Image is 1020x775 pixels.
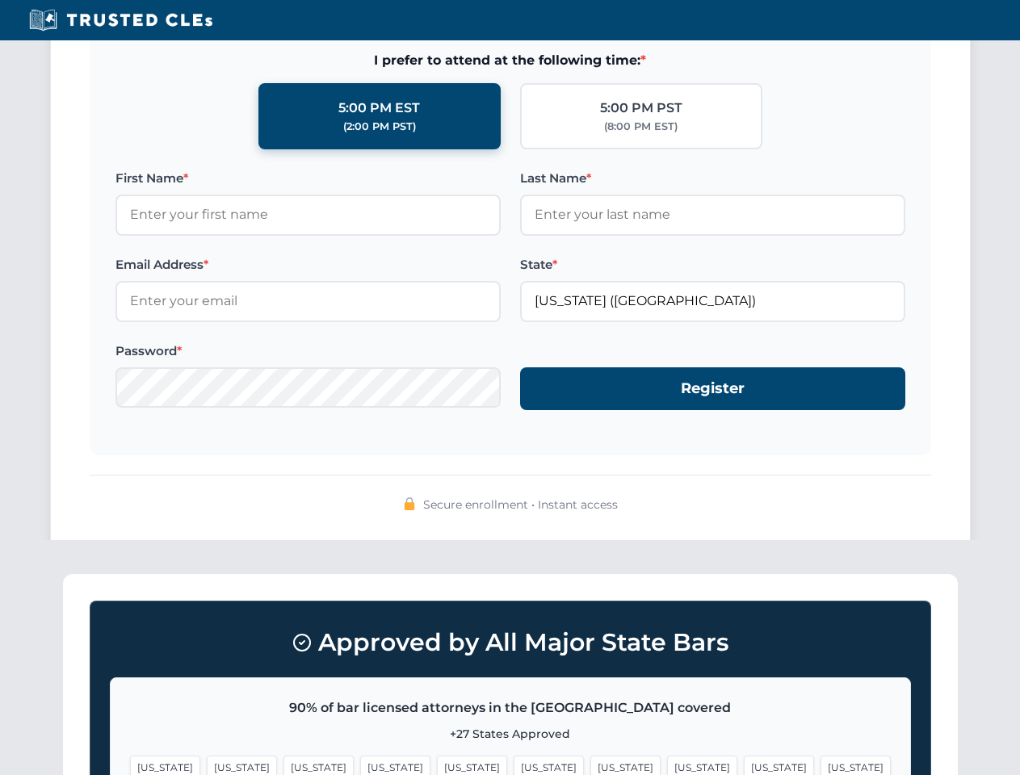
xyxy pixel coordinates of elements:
[604,119,678,135] div: (8:00 PM EST)
[110,621,911,664] h3: Approved by All Major State Bars
[338,98,420,119] div: 5:00 PM EST
[115,50,905,71] span: I prefer to attend at the following time:
[115,255,501,274] label: Email Address
[343,119,416,135] div: (2:00 PM PST)
[403,497,416,510] img: 🔒
[130,725,891,743] p: +27 States Approved
[520,255,905,274] label: State
[115,341,501,361] label: Password
[520,367,905,410] button: Register
[423,496,618,513] span: Secure enrollment • Instant access
[115,195,501,235] input: Enter your first name
[115,281,501,321] input: Enter your email
[520,169,905,188] label: Last Name
[520,281,905,321] input: Florida (FL)
[115,169,501,188] label: First Name
[600,98,682,119] div: 5:00 PM PST
[520,195,905,235] input: Enter your last name
[24,8,217,32] img: Trusted CLEs
[130,697,891,718] p: 90% of bar licensed attorneys in the [GEOGRAPHIC_DATA] covered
